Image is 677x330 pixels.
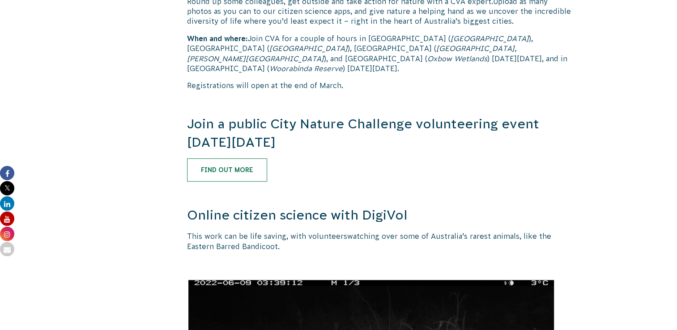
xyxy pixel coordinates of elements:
[269,44,348,52] em: [GEOGRAPHIC_DATA]
[187,80,571,90] p: Registrations will open at the end of March.
[187,158,267,182] a: Find out more
[427,55,487,63] em: Oxbow Wetlands
[187,34,247,42] strong: When and where:
[347,232,519,240] span: watching over some of Australia’s rarest animals
[187,232,551,250] span: , like the Eastern Barred Bandicoot.
[187,232,312,240] span: This work can be life saving, with v
[187,34,571,74] p: Join CVA for a couple of hours in [GEOGRAPHIC_DATA] ( ), [GEOGRAPHIC_DATA] ( ), [GEOGRAPHIC_DATA]...
[451,34,529,42] em: [GEOGRAPHIC_DATA]
[187,115,571,151] h3: Join a public City Nature Challenge volunteering event [DATE][DATE]
[187,206,571,224] h3: Online citizen science with DigiVol
[312,232,347,240] span: olunteers
[269,64,343,72] em: Woorabinda Reserve
[187,44,517,62] em: [GEOGRAPHIC_DATA], [PERSON_NAME][GEOGRAPHIC_DATA]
